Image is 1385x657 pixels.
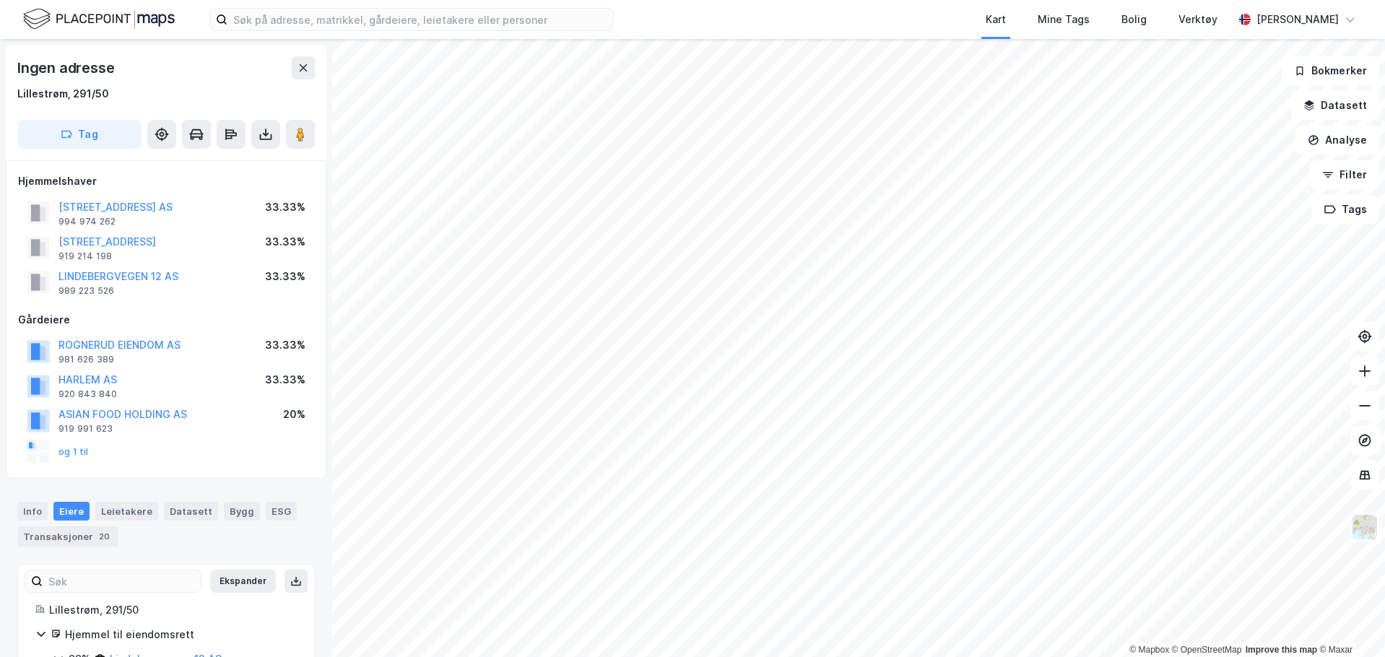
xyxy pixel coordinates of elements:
div: Mine Tags [1038,11,1090,28]
input: Søk på adresse, matrikkel, gårdeiere, leietakere eller personer [227,9,613,30]
iframe: Chat Widget [1313,588,1385,657]
div: Verktøy [1178,11,1217,28]
div: 920 843 840 [58,388,117,400]
button: Tags [1312,195,1379,224]
a: Mapbox [1129,645,1169,655]
button: Ekspander [210,570,276,593]
div: Hjemmel til eiendomsrett [65,626,297,643]
div: 919 214 198 [58,251,112,262]
div: 994 974 262 [58,216,116,227]
div: Eiere [53,502,90,521]
div: 33.33% [265,199,305,216]
div: Leietakere [95,502,158,521]
div: Datasett [164,502,218,521]
div: 20 [96,529,113,544]
button: Analyse [1295,126,1379,155]
div: Transaksjoner [17,526,118,547]
div: Hjemmelshaver [18,173,314,190]
div: [PERSON_NAME] [1256,11,1339,28]
div: Lillestrøm, 291/50 [17,85,109,103]
div: 33.33% [265,268,305,285]
div: 981 626 389 [58,354,114,365]
div: 989 223 526 [58,285,114,297]
div: Bygg [224,502,260,521]
div: 33.33% [265,233,305,251]
div: Gårdeiere [18,311,314,328]
button: Bokmerker [1282,56,1379,85]
div: 919 991 623 [58,423,113,435]
div: Info [17,502,48,521]
img: logo.f888ab2527a4732fd821a326f86c7f29.svg [23,6,175,32]
div: Kart [986,11,1006,28]
button: Filter [1310,160,1379,189]
div: Ingen adresse [17,56,117,79]
a: OpenStreetMap [1172,645,1242,655]
div: 33.33% [265,371,305,388]
img: Z [1351,513,1379,541]
div: 33.33% [265,336,305,354]
button: Datasett [1291,91,1379,120]
button: Tag [17,120,142,149]
input: Søk [43,570,201,592]
div: 20% [283,406,305,423]
div: Kontrollprogram for chat [1313,588,1385,657]
a: Improve this map [1246,645,1317,655]
div: ESG [266,502,297,521]
div: Bolig [1121,11,1147,28]
div: Lillestrøm, 291/50 [49,601,297,619]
